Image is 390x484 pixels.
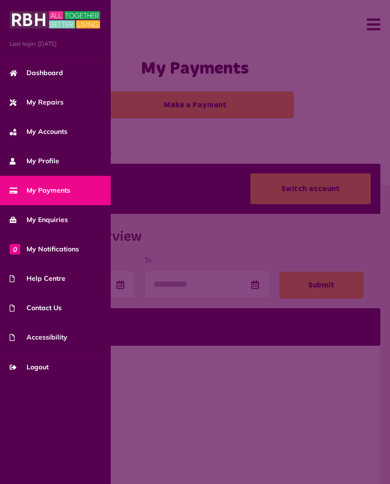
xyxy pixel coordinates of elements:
span: My Payments [10,185,70,196]
span: My Accounts [10,127,67,137]
span: Contact Us [10,303,62,313]
span: Accessibility [10,332,67,342]
span: 0 [10,244,20,254]
span: My Profile [10,156,59,166]
span: Help Centre [10,274,65,284]
span: My Enquiries [10,215,68,225]
span: Logout [10,362,49,372]
span: Last login: [DATE] [10,39,101,48]
span: My Notifications [10,244,79,254]
img: MyRBH [10,10,100,30]
span: My Repairs [10,97,64,107]
span: Dashboard [10,68,63,78]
